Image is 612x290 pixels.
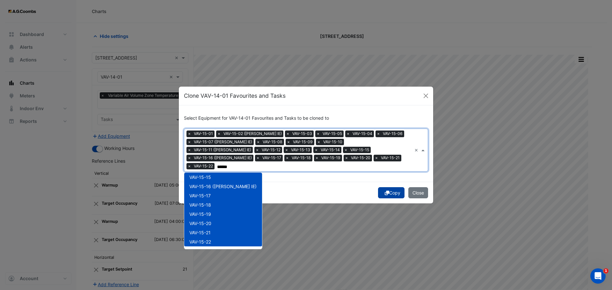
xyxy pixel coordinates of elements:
span: × [285,131,291,137]
button: Copy [378,187,404,198]
span: × [286,139,291,145]
span: × [186,147,192,153]
iframe: Intercom live chat [590,268,606,284]
span: VAV-15-07 ([PERSON_NAME] IE) [192,139,254,145]
span: VAV-15-04 [351,131,374,137]
span: VAV-15-10 [322,139,344,145]
span: × [344,155,349,161]
span: VAV-15-16 ([PERSON_NAME] IE) [192,155,253,161]
span: × [216,131,222,137]
span: × [284,155,290,161]
span: × [186,139,192,145]
span: VAV-15-15 [349,147,371,153]
span: VAV-15-16 ([PERSON_NAME] IE) [189,184,257,189]
span: VAV-15-19 [189,211,211,217]
span: Clear [414,147,420,153]
button: Close [408,187,428,198]
span: × [314,155,320,161]
span: VAV-15-18 [290,155,312,161]
span: VAV-15-21 [379,155,401,161]
span: VAV-15-21 [189,230,211,235]
span: 1 [603,268,608,273]
span: × [343,147,349,153]
span: VAV-15-05 [321,131,344,137]
span: VAV-15-09 [291,139,314,145]
span: × [375,131,381,137]
span: VAV-15-02 ([PERSON_NAME] IE) [222,131,283,137]
span: VAV-15-14 [319,147,341,153]
span: × [374,155,379,161]
span: VAV-15-01 [192,131,215,137]
span: VAV-15-22 [192,163,215,169]
ng-dropdown-panel: Options list [184,172,262,249]
h5: Clone VAV-14-01 Favourites and Tasks [184,92,286,100]
span: VAV-15-20 [349,155,372,161]
span: × [255,155,261,161]
span: × [186,163,192,169]
span: VAV-15-17 [189,193,211,198]
span: VAV-15-03 [291,131,314,137]
span: × [316,139,322,145]
span: VAV-15-06 [381,131,404,137]
span: VAV-15-20 [189,221,211,226]
span: VAV-15-13 [289,147,312,153]
span: VAV-15-15 [189,174,211,180]
span: VAV-15-19 [320,155,342,161]
span: × [345,131,351,137]
h6: Select Equipment for VAV-14-01 Favourites and Tasks to be cloned to [184,116,428,121]
span: VAV-15-08 [261,139,284,145]
button: Close [421,91,431,101]
span: × [254,147,260,153]
span: × [255,139,261,145]
span: VAV-15-22 [189,239,211,244]
span: × [284,147,289,153]
span: VAV-15-12 [260,147,282,153]
span: × [315,131,321,137]
span: VAV-15-11 ([PERSON_NAME] IE) [192,147,253,153]
span: × [186,131,192,137]
span: × [186,155,192,161]
span: VAV-15-17 [261,155,283,161]
span: VAV-15-18 [189,202,211,208]
span: × [313,147,319,153]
